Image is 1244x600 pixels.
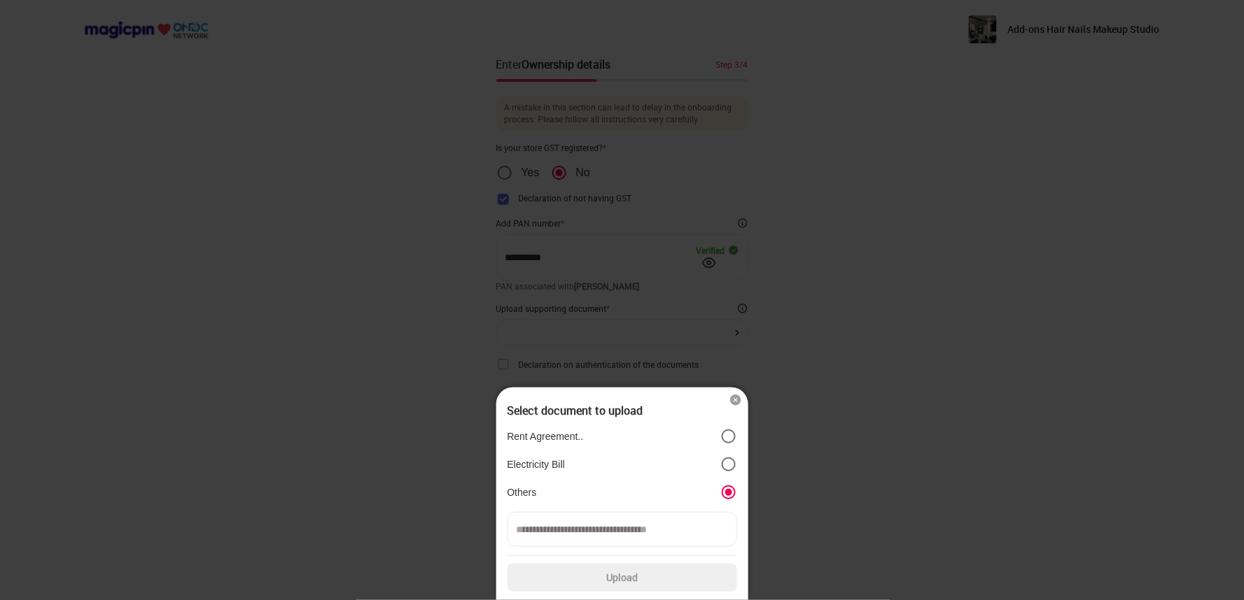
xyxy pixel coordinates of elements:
img: cross_icon.7ade555c.svg [729,393,743,407]
p: Electricity Bill [508,458,565,471]
div: Select document to upload [508,404,737,417]
p: Rent Agreement.. [508,430,584,443]
div: position [508,422,737,506]
p: Others [508,486,537,499]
